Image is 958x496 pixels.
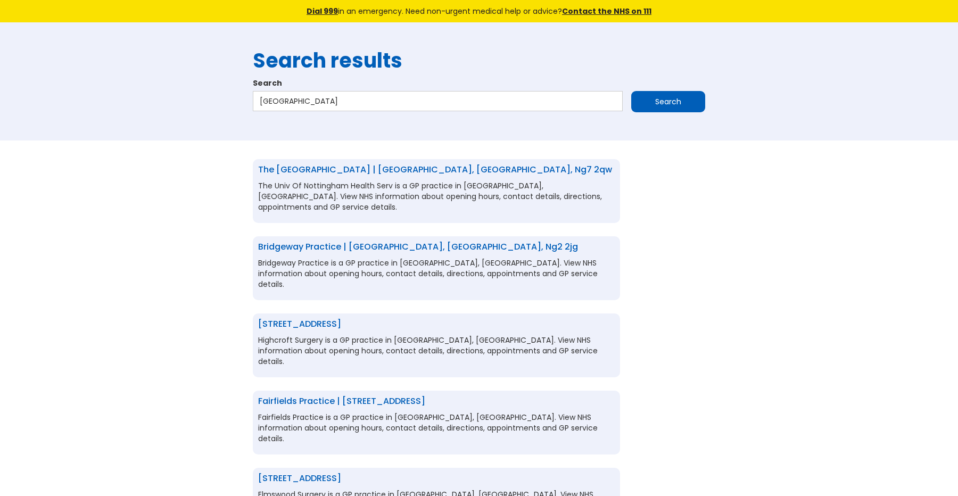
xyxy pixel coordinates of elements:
a: The [GEOGRAPHIC_DATA] | [GEOGRAPHIC_DATA], [GEOGRAPHIC_DATA], ng7 2qw [258,163,612,176]
h1: Search results [253,49,705,72]
a: Fairfields Practice | [STREET_ADDRESS] [258,395,425,407]
a: [STREET_ADDRESS] [258,472,341,484]
p: The Univ Of Nottingham Health Serv is a GP practice in [GEOGRAPHIC_DATA], [GEOGRAPHIC_DATA]. View... [258,180,615,212]
p: Highcroft Surgery is a GP practice in [GEOGRAPHIC_DATA], [GEOGRAPHIC_DATA]. View NHS information ... [258,335,615,367]
label: Search [253,78,705,88]
p: Bridgeway Practice is a GP practice in [GEOGRAPHIC_DATA], [GEOGRAPHIC_DATA]. View NHS information... [258,258,615,290]
p: Fairfields Practice is a GP practice in [GEOGRAPHIC_DATA], [GEOGRAPHIC_DATA]. View NHS informatio... [258,412,615,444]
input: Search [631,91,705,112]
div: in an emergency. Need non-urgent medical help or advice? [234,5,724,17]
a: Contact the NHS on 111 [562,6,651,16]
a: [STREET_ADDRESS] [258,318,341,330]
input: Search… [253,91,623,111]
a: Bridgeway Practice | [GEOGRAPHIC_DATA], [GEOGRAPHIC_DATA], ng2 2jg [258,241,578,253]
a: Dial 999 [307,6,338,16]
